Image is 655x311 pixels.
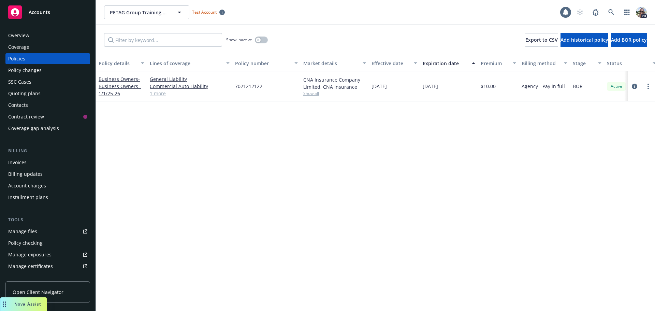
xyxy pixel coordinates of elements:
[189,9,228,16] span: Test Account
[110,9,169,16] span: PETAG Group Training Account
[620,5,634,19] a: Switch app
[147,55,232,71] button: Lines of coverage
[5,100,90,111] a: Contacts
[5,157,90,168] a: Invoices
[5,169,90,180] a: Billing updates
[8,30,29,41] div: Overview
[99,76,141,97] span: - Business Owners - 1/1/25-26
[5,88,90,99] a: Quoting plans
[5,226,90,237] a: Manage files
[5,238,90,249] a: Policy checking
[522,60,560,67] div: Billing method
[5,261,90,272] a: Manage certificates
[8,88,41,99] div: Quoting plans
[519,55,570,71] button: Billing method
[104,33,222,47] input: Filter by keyword...
[372,60,410,67] div: Effective date
[8,42,29,53] div: Coverage
[235,83,262,90] span: 7021212122
[0,297,9,311] div: Drag to move
[5,192,90,203] a: Installment plans
[8,123,59,134] div: Coverage gap analysis
[150,83,230,90] a: Commercial Auto Liability
[5,42,90,53] a: Coverage
[570,55,604,71] button: Stage
[525,37,558,43] span: Export to CSV
[610,83,623,89] span: Active
[372,83,387,90] span: [DATE]
[369,55,420,71] button: Effective date
[644,82,652,90] a: more
[5,65,90,76] a: Policy changes
[192,9,217,15] span: Test Account
[303,76,366,90] div: CNA Insurance Company Limited, CNA Insurance
[8,249,52,260] div: Manage exposures
[423,83,438,90] span: [DATE]
[8,226,37,237] div: Manage files
[8,53,25,64] div: Policies
[301,55,369,71] button: Market details
[99,60,137,67] div: Policy details
[226,37,252,43] span: Show inactive
[8,157,27,168] div: Invoices
[150,90,230,97] a: 1 more
[561,37,608,43] span: Add historical policy
[5,216,90,223] div: Tools
[8,65,42,76] div: Policy changes
[522,83,565,90] span: Agency - Pay in full
[8,76,31,87] div: SSC Cases
[5,30,90,41] a: Overview
[5,272,90,283] a: Manage claims
[303,90,366,96] span: Show all
[8,111,44,122] div: Contract review
[8,261,53,272] div: Manage certificates
[5,3,90,22] a: Accounts
[423,60,468,67] div: Expiration date
[481,83,496,90] span: $10.00
[607,60,649,67] div: Status
[5,76,90,87] a: SSC Cases
[561,33,608,47] button: Add historical policy
[5,249,90,260] a: Manage exposures
[420,55,478,71] button: Expiration date
[8,169,43,180] div: Billing updates
[104,5,189,19] button: PETAG Group Training Account
[8,238,43,249] div: Policy checking
[8,192,48,203] div: Installment plans
[573,5,587,19] a: Start snowing
[5,180,90,191] a: Account charges
[14,301,41,307] span: Nova Assist
[0,297,47,311] button: Nova Assist
[5,123,90,134] a: Coverage gap analysis
[478,55,519,71] button: Premium
[611,37,647,43] span: Add BOR policy
[5,53,90,64] a: Policies
[5,147,90,154] div: Billing
[525,33,558,47] button: Export to CSV
[589,5,602,19] a: Report a Bug
[150,75,230,83] a: General Liability
[636,7,647,18] img: photo
[8,272,43,283] div: Manage claims
[630,82,639,90] a: circleInformation
[8,180,46,191] div: Account charges
[611,33,647,47] button: Add BOR policy
[5,111,90,122] a: Contract review
[232,55,301,71] button: Policy number
[150,60,222,67] div: Lines of coverage
[235,60,290,67] div: Policy number
[96,55,147,71] button: Policy details
[605,5,618,19] a: Search
[13,288,63,296] span: Open Client Navigator
[573,83,583,90] span: BOR
[8,100,28,111] div: Contacts
[303,60,359,67] div: Market details
[573,60,594,67] div: Stage
[99,76,141,97] a: Business Owners
[29,10,50,15] span: Accounts
[481,60,509,67] div: Premium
